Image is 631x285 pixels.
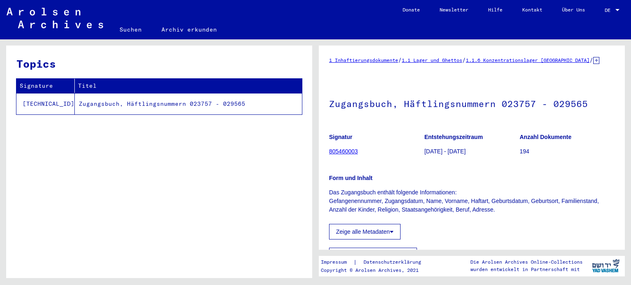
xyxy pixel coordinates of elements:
p: 194 [520,147,615,156]
img: yv_logo.png [590,255,621,276]
a: 1 Inhaftierungsdokumente [329,57,398,63]
button: Zeige alle Metadaten [329,224,401,239]
button: Indizierungsdaten anzeigen [329,248,417,263]
th: Titel [75,79,302,93]
span: DE [605,7,614,13]
td: [TECHNICAL_ID] [16,93,75,114]
b: Entstehungszeitraum [424,134,483,140]
span: / [398,56,402,64]
a: 805460003 [329,148,358,155]
b: Form und Inhalt [329,175,373,181]
h1: Zugangsbuch, Häftlingsnummern 023757 - 029565 [329,85,615,121]
a: Archiv erkunden [152,20,227,39]
img: Arolsen_neg.svg [7,8,103,28]
a: Datenschutzerklärung [357,258,431,267]
b: Signatur [329,134,352,140]
a: 1.1.6 Konzentrationslager [GEOGRAPHIC_DATA] [466,57,590,63]
a: Impressum [321,258,353,267]
th: Signature [16,79,75,93]
a: Suchen [110,20,152,39]
a: 1.1 Lager und Ghettos [402,57,462,63]
div: | [321,258,431,267]
p: Das Zugangsbuch enthält folgende Informationen: Gefangenennummer, Zugangsdatum, Name, Vorname, Ha... [329,188,615,214]
p: wurden entwickelt in Partnerschaft mit [470,266,583,273]
p: [DATE] - [DATE] [424,147,519,156]
span: / [462,56,466,64]
td: Zugangsbuch, Häftlingsnummern 023757 - 029565 [75,93,302,114]
h3: Topics [16,56,302,72]
b: Anzahl Dokumente [520,134,571,140]
p: Die Arolsen Archives Online-Collections [470,258,583,266]
p: Copyright © Arolsen Archives, 2021 [321,267,431,274]
span: / [590,56,593,64]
